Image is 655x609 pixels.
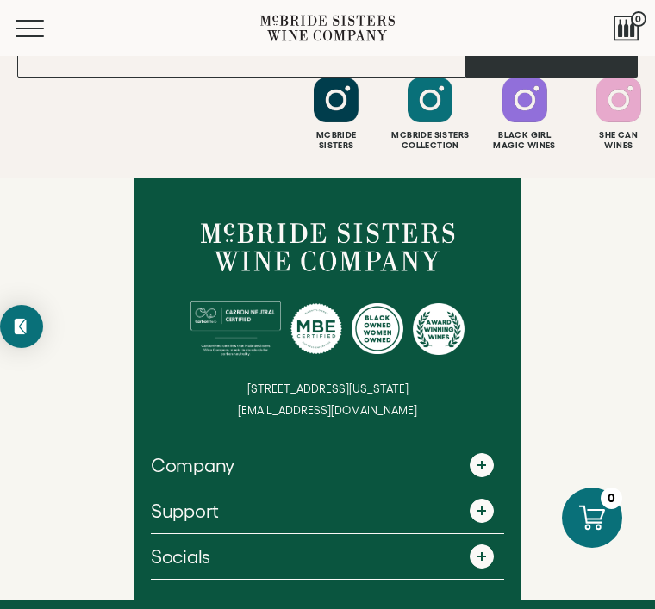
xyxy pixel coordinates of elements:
small: [STREET_ADDRESS][US_STATE] [247,382,409,395]
button: Mobile Menu Trigger [16,20,78,37]
a: Follow McBride Sisters on Instagram McbrideSisters [291,78,381,151]
div: Black Girl Magic Wines [480,130,570,151]
a: Follow Black Girl Magic Wines on Instagram Black GirlMagic Wines [480,78,570,151]
a: McBride Sisters Wine Company [201,223,455,271]
small: [EMAIL_ADDRESS][DOMAIN_NAME] [238,404,417,417]
span: 0 [631,11,646,27]
div: Mcbride Sisters [291,130,381,151]
div: 0 [601,488,622,509]
a: Socials [151,534,504,579]
a: Support [151,488,504,533]
a: Follow McBride Sisters Collection on Instagram Mcbride SistersCollection [385,78,475,151]
div: Mcbride Sisters Collection [385,130,475,151]
a: Company [151,443,504,488]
